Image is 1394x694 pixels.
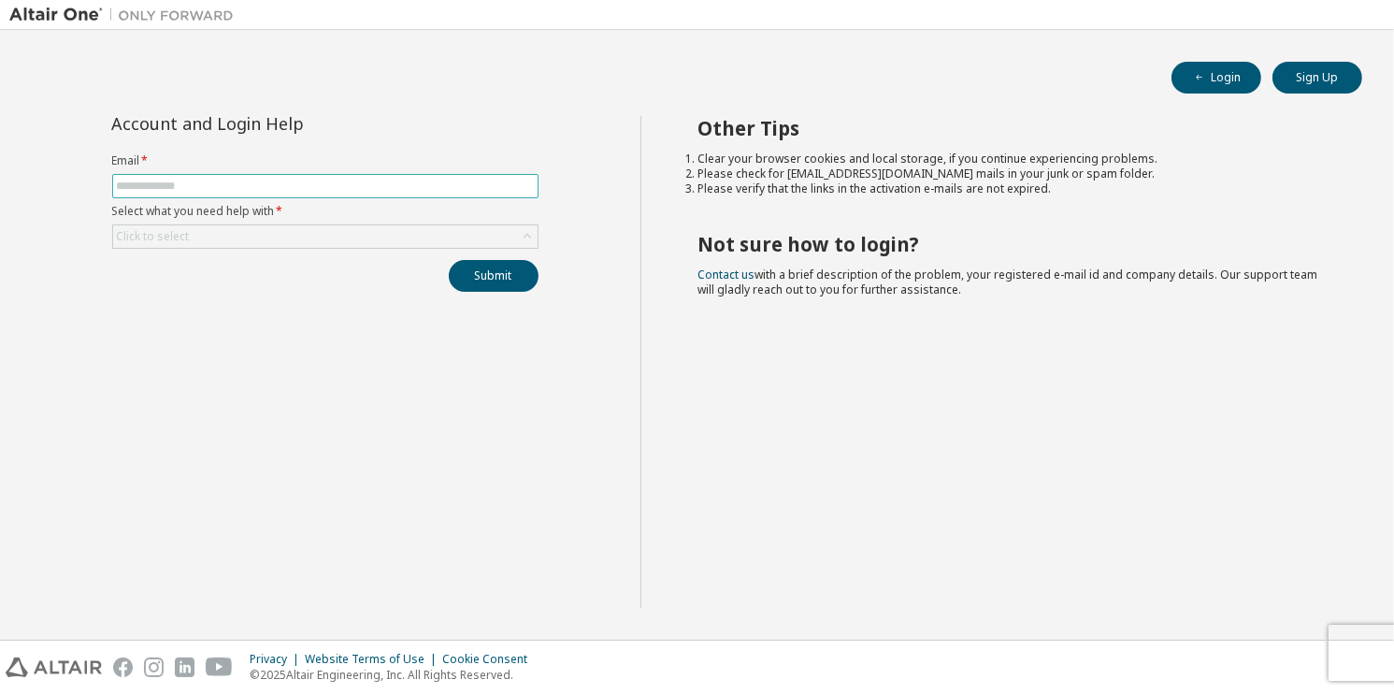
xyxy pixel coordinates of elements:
[112,204,539,219] label: Select what you need help with
[6,658,102,677] img: altair_logo.svg
[144,658,164,677] img: instagram.svg
[697,181,1329,196] li: Please verify that the links in the activation e-mails are not expired.
[697,267,754,282] a: Contact us
[697,116,1329,140] h2: Other Tips
[175,658,194,677] img: linkedin.svg
[113,225,538,248] div: Click to select
[1272,62,1362,94] button: Sign Up
[697,152,1329,166] li: Clear your browser cookies and local storage, if you continue experiencing problems.
[206,658,233,677] img: youtube.svg
[117,229,190,244] div: Click to select
[697,267,1317,297] span: with a brief description of the problem, your registered e-mail id and company details. Our suppo...
[1171,62,1261,94] button: Login
[697,166,1329,181] li: Please check for [EMAIL_ADDRESS][DOMAIN_NAME] mails in your junk or spam folder.
[250,667,539,683] p: © 2025 Altair Engineering, Inc. All Rights Reserved.
[697,232,1329,256] h2: Not sure how to login?
[112,153,539,168] label: Email
[9,6,243,24] img: Altair One
[112,116,453,131] div: Account and Login Help
[449,260,539,292] button: Submit
[250,652,305,667] div: Privacy
[113,658,133,677] img: facebook.svg
[305,652,442,667] div: Website Terms of Use
[442,652,539,667] div: Cookie Consent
